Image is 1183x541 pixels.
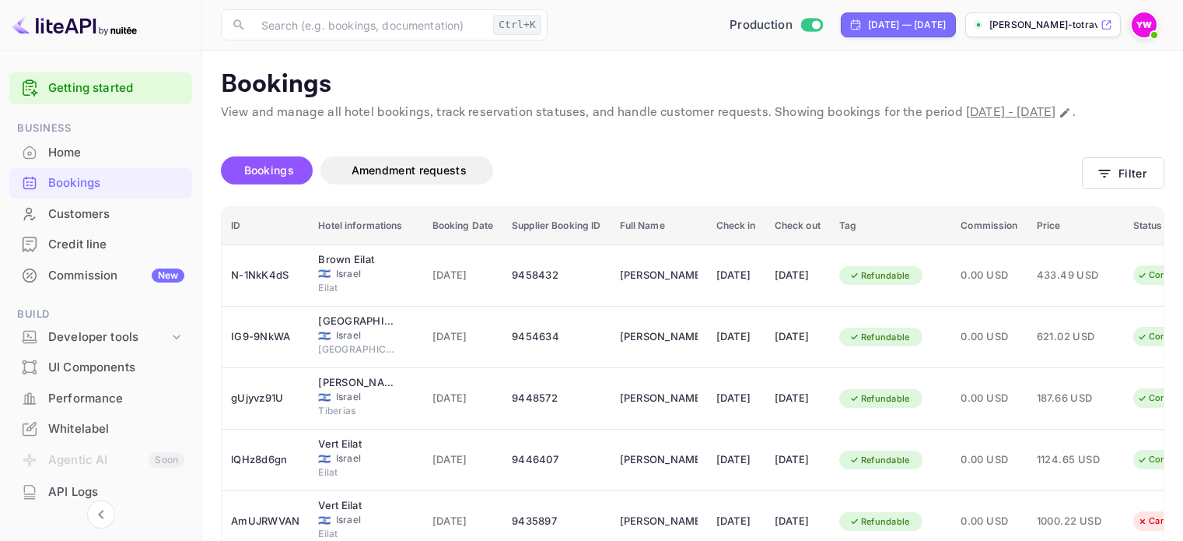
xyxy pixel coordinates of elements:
[839,451,920,470] div: Refundable
[318,498,396,514] div: Vert Eilat
[9,384,192,413] a: Performance
[512,509,600,534] div: 9435897
[318,515,331,525] span: Israel
[512,448,600,472] div: 9446407
[765,207,830,245] th: Check out
[620,325,698,350] div: ROEI COHEN
[951,207,1027,245] th: Commission
[231,386,299,411] div: gUjyvz91U
[309,207,422,245] th: Hotel informations
[775,386,821,411] div: [DATE]
[432,267,494,284] span: [DATE]
[830,207,952,245] th: Tag
[839,328,920,347] div: Refundable
[318,252,396,268] div: Brown Eilat
[716,448,756,472] div: [DATE]
[336,267,414,281] span: Israel
[318,454,331,464] span: Israel
[502,207,610,245] th: Supplier Booking ID
[707,207,765,245] th: Check in
[231,325,299,350] div: IG9-9NkWA
[12,12,137,37] img: LiteAPI logo
[231,263,299,288] div: N-1NkK4dS
[9,138,192,168] div: Home
[48,328,169,346] div: Developer tools
[336,328,414,343] span: Israel
[48,144,184,162] div: Home
[9,261,192,290] a: CommissionNew
[716,263,756,288] div: [DATE]
[318,331,331,341] span: Israel
[48,206,184,223] div: Customers
[231,509,299,534] div: AmUJRWVAN
[352,163,467,177] span: Amendment requests
[989,18,1097,32] p: [PERSON_NAME]-totravel...
[961,513,1017,530] span: 0.00 USD
[716,509,756,534] div: [DATE]
[620,509,698,534] div: EDEN COHEN
[432,451,494,469] span: [DATE]
[961,451,1017,469] span: 0.00 USD
[966,104,1055,121] span: [DATE] - [DATE]
[152,269,184,283] div: New
[9,230,192,258] a: Credit line
[318,375,396,391] div: Leonardo Hotel Tiberias
[221,156,1082,184] div: account-settings tabs
[1037,390,1115,407] span: 187.66 USD
[1132,12,1157,37] img: Yahav Winkler
[493,15,541,35] div: Ctrl+K
[961,267,1017,284] span: 0.00 USD
[231,448,299,472] div: lQHz8d6gn
[222,207,309,245] th: ID
[432,390,494,407] span: [DATE]
[611,207,707,245] th: Full Name
[961,390,1017,407] span: 0.00 USD
[9,353,192,383] div: UI Components
[512,325,600,350] div: 9454634
[48,359,184,377] div: UI Components
[1037,513,1115,530] span: 1000.22 USD
[244,163,294,177] span: Bookings
[868,18,946,32] div: [DATE] — [DATE]
[9,261,192,291] div: CommissionNew
[730,16,793,34] span: Production
[620,386,698,411] div: KOBY COHEN
[252,9,487,40] input: Search (e.g. bookings, documentation)
[9,414,192,444] div: Whitelabel
[318,269,331,279] span: Israel
[723,16,828,34] div: Switch to Sandbox mode
[961,328,1017,346] span: 0.00 USD
[9,306,192,323] span: Build
[1082,157,1164,189] button: Filter
[48,174,184,192] div: Bookings
[48,390,184,408] div: Performance
[716,325,756,350] div: [DATE]
[512,386,600,411] div: 9448572
[1027,207,1124,245] th: Price
[318,281,396,295] span: Eilat
[775,448,821,472] div: [DATE]
[336,451,414,465] span: Israel
[48,267,184,285] div: Commission
[87,501,115,529] button: Collapse navigation
[9,230,192,260] div: Credit line
[9,353,192,381] a: UI Components
[839,389,920,409] div: Refundable
[336,513,414,527] span: Israel
[48,79,184,97] a: Getting started
[48,420,184,438] div: Whitelabel
[48,483,184,501] div: API Logs
[48,236,184,254] div: Credit line
[318,392,331,402] span: Israel
[423,207,503,245] th: Booking Date
[620,448,698,472] div: EDEN COHEN
[336,390,414,404] span: Israel
[512,263,600,288] div: 9458432
[9,477,192,506] a: API Logs
[318,437,396,452] div: Vert Eilat
[9,384,192,414] div: Performance
[432,513,494,530] span: [DATE]
[9,477,192,508] div: API Logs
[9,414,192,443] a: Whitelabel
[839,266,920,286] div: Refundable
